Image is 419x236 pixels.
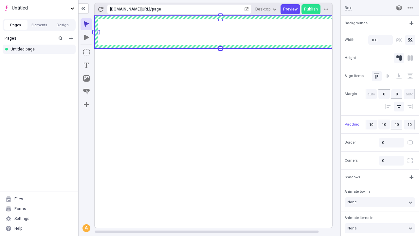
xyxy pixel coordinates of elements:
button: Desktop [253,4,279,14]
span: Animate items in [345,215,373,221]
div: / [150,7,152,12]
span: Corners [345,158,358,164]
input: auto [378,89,390,99]
button: Box [81,46,92,58]
div: page [152,7,243,12]
div: Forms [14,206,26,211]
button: Space between [405,71,415,81]
button: Pixels [394,35,404,45]
div: Untitled page [10,47,70,52]
span: Preview [283,7,298,12]
span: Height [345,55,356,61]
button: Top [372,71,382,81]
div: Settings [14,216,29,221]
div: Help [14,226,23,231]
button: Align center [394,102,404,111]
button: Image [81,72,92,84]
button: None [345,223,415,233]
span: Desktop [255,7,271,12]
span: None [347,226,357,231]
button: Design [51,20,75,30]
button: Middle [383,71,393,81]
button: Pages [4,20,27,30]
span: None [347,199,357,205]
button: Elements [27,20,51,30]
button: Button [81,86,92,97]
input: auto [366,89,377,99]
input: Box [345,5,388,11]
button: Align left [383,102,393,111]
button: Bottom [394,71,404,81]
span: Shadows [345,174,360,180]
button: None [345,197,415,207]
button: Percentage [405,35,415,45]
button: Auto [394,53,404,63]
button: Text [81,59,92,71]
span: Publish [304,7,318,12]
input: auto [404,89,415,99]
span: Backgrounds [345,20,368,26]
button: Preview [281,4,300,14]
span: Animate box in [345,189,370,194]
span: Margin [345,91,357,97]
span: Width [345,37,355,43]
button: Publish [301,4,320,14]
div: A [83,225,90,231]
span: Border [345,140,356,146]
button: Align right [405,102,415,111]
input: auto [391,89,403,99]
div: Pages [5,36,54,41]
div: [URL][DOMAIN_NAME] [110,7,150,12]
span: Padding [345,122,359,127]
button: Stretch [405,53,415,63]
div: Files [14,196,23,202]
span: Untitled [12,5,68,12]
span: Align items [345,73,364,79]
button: Add new [67,34,75,42]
